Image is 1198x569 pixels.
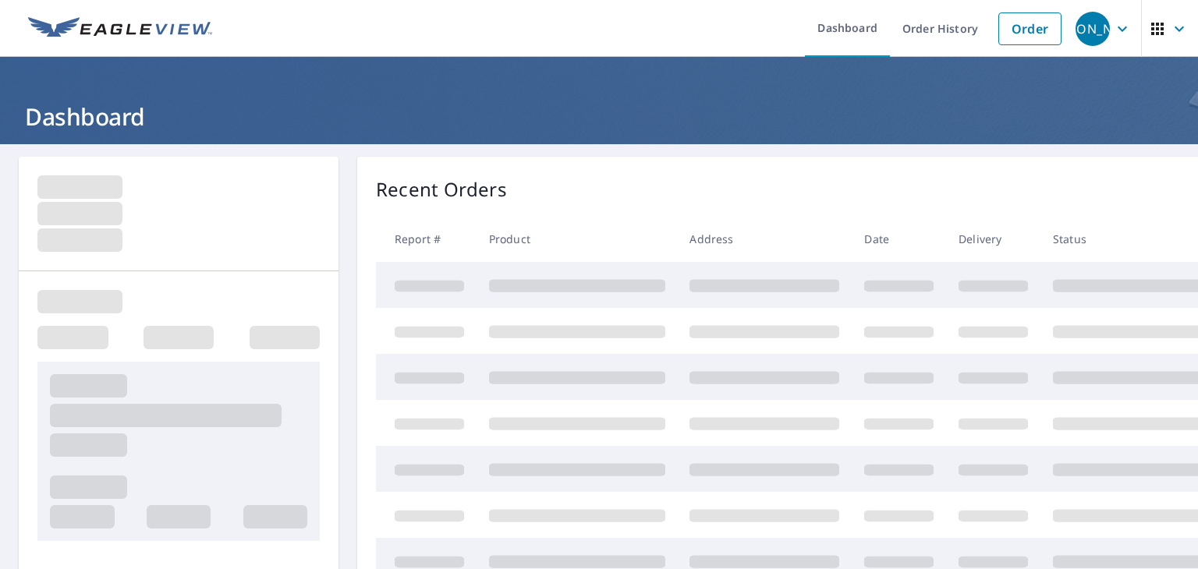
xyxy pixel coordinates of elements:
th: Product [477,216,678,262]
th: Address [677,216,852,262]
a: Order [998,12,1062,45]
th: Report # [376,216,477,262]
img: EV Logo [28,17,212,41]
th: Delivery [946,216,1040,262]
h1: Dashboard [19,101,1179,133]
div: [PERSON_NAME] [1076,12,1110,46]
th: Date [852,216,946,262]
p: Recent Orders [376,175,507,203]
